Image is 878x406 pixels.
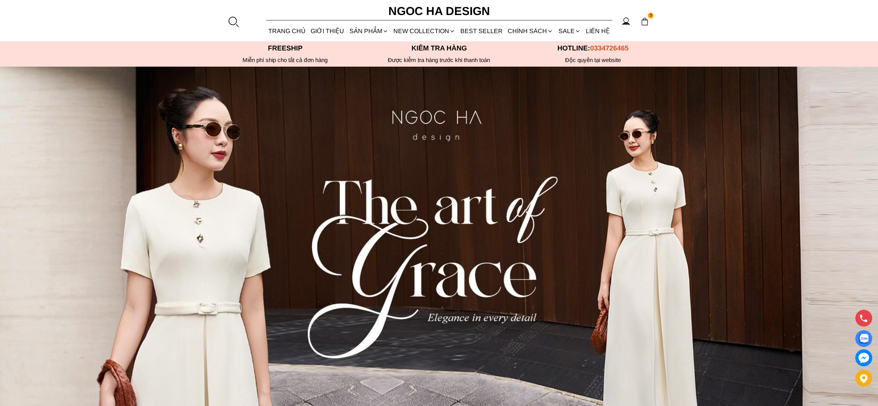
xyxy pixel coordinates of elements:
p: Hotline: [516,44,670,52]
a: messenger [855,349,872,366]
a: SALE [556,21,583,41]
font: Kiểm tra hàng [411,44,467,52]
a: Ngoc Ha Design [381,2,497,20]
p: Freeship [208,44,362,52]
a: LIÊN HỆ [583,21,612,41]
span: 0334726465 [590,44,629,52]
div: Chính sách [505,21,556,41]
a: GIỚI THIỆU [308,21,347,41]
a: BEST SELLER [458,21,505,41]
p: Được kiểm tra hàng trước khi thanh toán [362,57,516,64]
div: SẢN PHẨM [347,21,391,41]
img: img-CART-ICON-ksit0nf1 [641,17,649,26]
img: Display image [859,334,868,344]
a: Display image [855,330,872,347]
h6: Độc quyền tại website [516,57,670,64]
a: TRANG CHỦ [266,21,308,41]
a: NEW COLLECTION [391,21,458,41]
span: 5 [648,13,654,19]
div: Miễn phí ship cho tất cả đơn hàng [208,57,362,64]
